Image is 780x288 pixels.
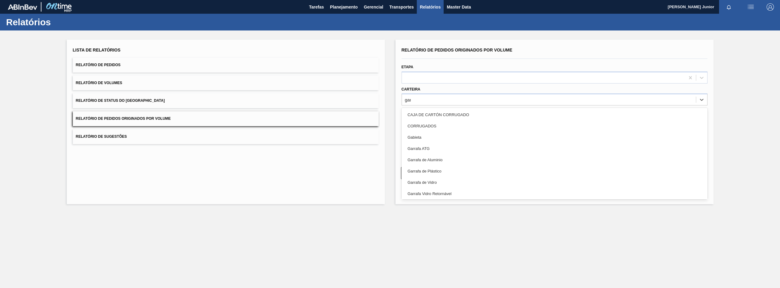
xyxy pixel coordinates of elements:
label: Etapa [402,65,413,69]
div: CORRUGADOS [402,120,707,132]
span: Lista de Relatórios [73,48,121,52]
span: Master Data [447,3,471,11]
span: Relatório de Pedidos Originados por Volume [402,48,512,52]
button: Limpar [401,167,551,179]
span: Relatório de Volumes [76,81,122,85]
span: Relatório de Pedidos [76,63,121,67]
span: Relatórios [420,3,441,11]
span: Relatório de Status do [GEOGRAPHIC_DATA] [76,98,165,103]
button: Relatório de Status do [GEOGRAPHIC_DATA] [73,93,379,108]
button: Relatório de Pedidos [73,58,379,73]
div: CAJA DE CARTÓN CORRUGADO [402,109,707,120]
button: Relatório de Sugestões [73,129,379,144]
div: Garrafa de Plástico [402,165,707,177]
img: Logout [767,3,774,11]
div: Garrafa ATG [402,143,707,154]
div: Garrafa Vidro Retornável [402,188,707,199]
div: Garrafa de Vidro [402,177,707,188]
span: Transportes [389,3,414,11]
span: Tarefas [309,3,324,11]
span: Gerencial [364,3,383,11]
img: TNhmsLtSVTkK8tSr43FrP2fwEKptu5GPRR3wAAAABJRU5ErkJggg== [8,4,37,10]
span: Relatório de Pedidos Originados por Volume [76,116,171,121]
label: Carteira [402,87,420,91]
button: Relatório de Volumes [73,76,379,91]
button: Relatório de Pedidos Originados por Volume [73,111,379,126]
div: Garrafa de Aluminio [402,154,707,165]
h1: Relatórios [6,19,114,26]
div: Gabieta [402,132,707,143]
span: Relatório de Sugestões [76,134,127,139]
button: Notificações [719,3,739,11]
span: Planejamento [330,3,358,11]
img: userActions [747,3,754,11]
